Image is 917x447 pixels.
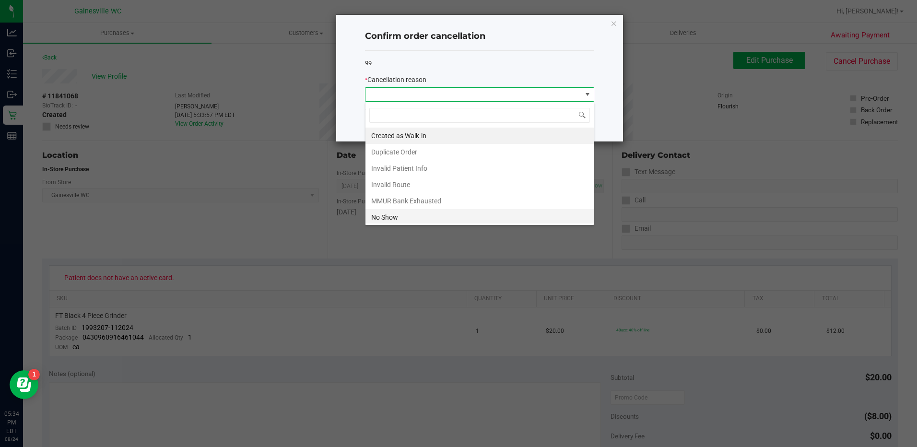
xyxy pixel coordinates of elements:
iframe: Resource center [10,370,38,399]
iframe: Resource center unread badge [28,369,40,380]
h4: Confirm order cancellation [365,30,594,43]
li: Duplicate Order [365,144,594,160]
button: Close [611,17,617,29]
li: Created as Walk-in [365,128,594,144]
li: Invalid Route [365,176,594,193]
li: Invalid Patient Info [365,160,594,176]
span: Cancellation reason [367,76,426,83]
li: MMUR Bank Exhausted [365,193,594,209]
span: 99 [365,59,372,67]
li: No Show [365,209,594,225]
